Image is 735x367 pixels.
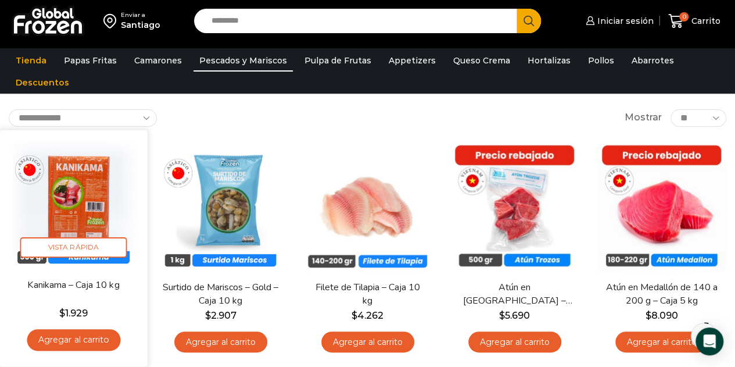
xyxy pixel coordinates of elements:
[59,307,65,318] span: $
[625,111,662,124] span: Mostrar
[121,19,160,31] div: Santiago
[352,310,383,321] bdi: 4.262
[205,310,236,321] bdi: 2.907
[383,49,442,72] a: Appetizers
[10,72,75,94] a: Descuentos
[352,310,357,321] span: $
[665,8,723,35] a: 0 Carrito
[522,49,576,72] a: Hortalizas
[59,307,88,318] bdi: 1.929
[582,49,620,72] a: Pollos
[646,310,678,321] bdi: 8.090
[594,15,654,27] span: Iniciar sesión
[689,15,720,27] span: Carrito
[499,310,505,321] span: $
[615,332,708,353] a: Agregar al carrito: “Atún en Medallón de 140 a 200 g - Caja 5 kg”
[695,327,723,355] div: Open Intercom Messenger
[58,49,123,72] a: Papas Fritas
[603,281,720,308] a: Atún en Medallón de 140 a 200 g – Caja 5 kg
[128,49,188,72] a: Camarones
[174,332,267,353] a: Agregar al carrito: “Surtido de Mariscos - Gold - Caja 10 kg”
[9,109,157,127] select: Pedido de la tienda
[517,9,541,33] button: Search button
[20,237,127,258] span: Vista Rápida
[10,49,52,72] a: Tienda
[626,49,680,72] a: Abarrotes
[646,310,651,321] span: $
[162,281,279,308] a: Surtido de Mariscos – Gold – Caja 10 kg
[679,12,689,22] span: 0
[447,49,516,72] a: Queso Crema
[15,278,132,291] a: Kanikama – Caja 10 kg
[103,11,121,31] img: address-field-icon.svg
[321,332,414,353] a: Agregar al carrito: “Filete de Tilapia - Caja 10 kg”
[499,310,530,321] bdi: 5.690
[193,49,293,72] a: Pescados y Mariscos
[456,281,573,308] a: Atún en [GEOGRAPHIC_DATA] – Caja 10 kg
[205,310,211,321] span: $
[468,332,561,353] a: Agregar al carrito: “Atún en Trozos - Caja 10 kg”
[27,329,120,351] a: Agregar al carrito: “Kanikama – Caja 10 kg”
[121,11,160,19] div: Enviar a
[583,9,654,33] a: Iniciar sesión
[299,49,377,72] a: Pulpa de Frutas
[309,281,426,308] a: Filete de Tilapia – Caja 10 kg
